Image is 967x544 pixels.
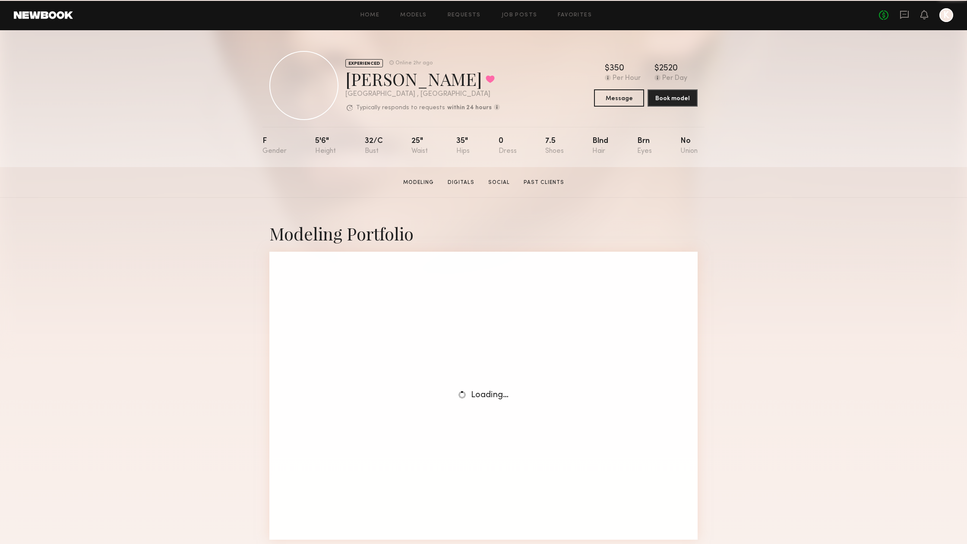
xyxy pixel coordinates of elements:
div: Modeling Portfolio [269,222,698,245]
button: Message [594,89,644,107]
div: Per Day [662,75,687,82]
div: [GEOGRAPHIC_DATA] , [GEOGRAPHIC_DATA] [345,91,500,98]
a: Favorites [558,13,592,18]
div: 25" [411,137,428,155]
div: No [680,137,698,155]
div: 7.5 [545,137,564,155]
div: 35" [456,137,470,155]
div: $ [654,64,659,73]
a: Social [485,179,513,187]
button: Book model [648,89,698,107]
div: F [262,137,287,155]
div: 0 [499,137,517,155]
div: [PERSON_NAME] [345,67,500,90]
div: Online 2hr ago [395,60,433,66]
div: 350 [610,64,624,73]
a: K [939,8,953,22]
a: Past Clients [520,179,568,187]
div: Blnd [592,137,608,155]
div: Per Hour [613,75,641,82]
div: 5'6" [315,137,336,155]
a: Modeling [400,179,437,187]
p: Typically responds to requests [356,105,445,111]
div: 2520 [659,64,678,73]
div: 32/c [365,137,383,155]
a: Digitals [444,179,478,187]
a: Job Posts [502,13,537,18]
span: Loading… [471,391,509,399]
b: within 24 hours [447,105,492,111]
a: Home [360,13,380,18]
a: Requests [448,13,481,18]
div: $ [605,64,610,73]
div: EXPERIENCED [345,59,383,67]
a: Models [400,13,427,18]
div: Brn [637,137,652,155]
